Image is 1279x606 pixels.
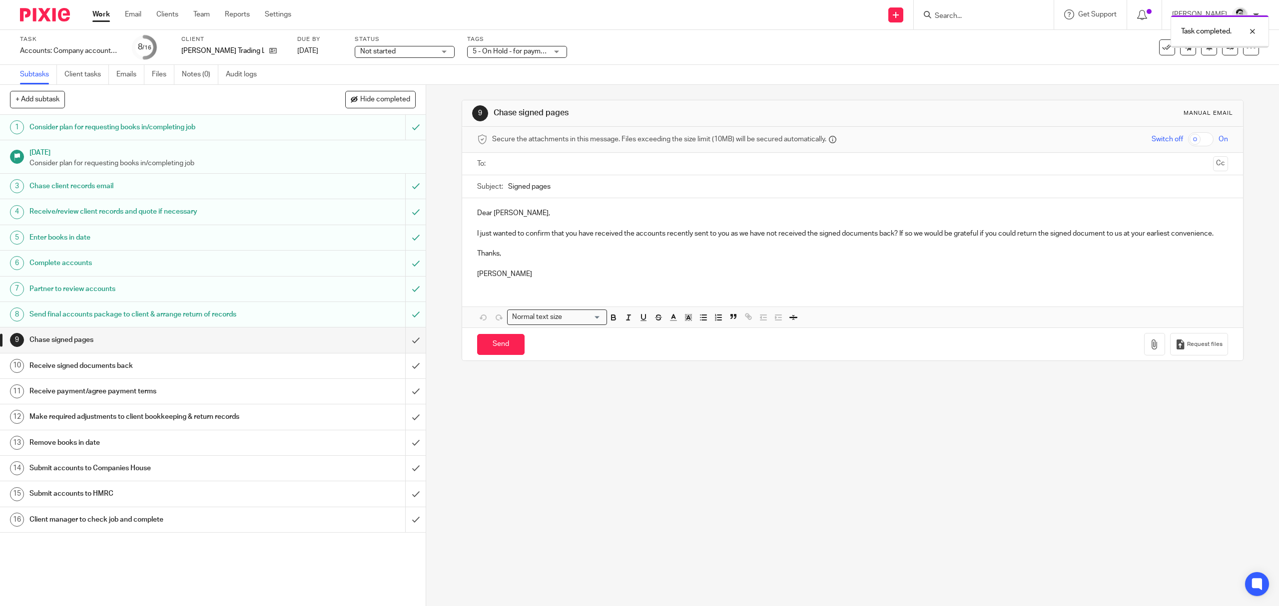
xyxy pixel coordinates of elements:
[29,409,273,424] h1: Make required adjustments to client bookkeeping & return records
[152,65,174,84] a: Files
[10,179,24,193] div: 3
[29,204,273,219] h1: Receive/review client records and quote if necessary
[355,35,455,43] label: Status
[10,461,24,475] div: 14
[565,312,601,322] input: Search for option
[10,436,24,450] div: 13
[29,461,273,476] h1: Submit accounts to Companies House
[1232,7,1248,23] img: Cam_2025.jpg
[477,269,1228,279] p: [PERSON_NAME]
[477,159,488,169] label: To:
[265,9,291,19] a: Settings
[181,35,285,43] label: Client
[10,231,24,245] div: 5
[10,91,65,108] button: + Add subtask
[20,65,57,84] a: Subtasks
[29,486,273,501] h1: Submit accounts to HMRC
[297,35,342,43] label: Due by
[10,384,24,398] div: 11
[10,282,24,296] div: 7
[29,512,273,527] h1: Client manager to check job and complete
[181,46,264,56] p: [PERSON_NAME] Trading Ltd
[10,256,24,270] div: 6
[1219,134,1228,144] span: On
[29,256,273,271] h1: Complete accounts
[467,35,567,43] label: Tags
[1181,26,1232,36] p: Task completed.
[1213,156,1228,171] button: Cc
[20,46,120,56] div: Accounts: Company accounts and tax return
[507,309,607,325] div: Search for option
[297,47,318,54] span: [DATE]
[360,96,410,104] span: Hide completed
[1184,109,1233,117] div: Manual email
[29,282,273,297] h1: Partner to review accounts
[472,105,488,121] div: 9
[510,312,564,322] span: Normal text size
[29,358,273,373] h1: Receive signed documents back
[477,229,1228,239] p: I just wanted to confirm that you have received the accounts recently sent to you as we have not ...
[10,120,24,134] div: 1
[138,41,151,53] div: 8
[125,9,141,19] a: Email
[29,230,273,245] h1: Enter books in date
[1170,333,1228,355] button: Request files
[492,134,826,144] span: Secure the attachments in this message. Files exceeding the size limit (10MB) will be secured aut...
[10,205,24,219] div: 4
[10,333,24,347] div: 9
[29,307,273,322] h1: Send final accounts package to client & arrange return of records
[29,435,273,450] h1: Remove books in date
[10,487,24,501] div: 15
[29,384,273,399] h1: Receive payment/agree payment terms
[29,158,416,168] p: Consider plan for requesting books in/completing job
[10,513,24,527] div: 16
[477,334,525,355] input: Send
[345,91,416,108] button: Hide completed
[10,307,24,321] div: 8
[20,35,120,43] label: Task
[29,120,273,135] h1: Consider plan for requesting books in/completing job
[20,8,70,21] img: Pixie
[92,9,110,19] a: Work
[225,9,250,19] a: Reports
[193,9,210,19] a: Team
[226,65,264,84] a: Audit logs
[10,410,24,424] div: 12
[360,48,396,55] span: Not started
[116,65,144,84] a: Emails
[64,65,109,84] a: Client tasks
[1187,340,1223,348] span: Request files
[10,359,24,373] div: 10
[29,145,416,158] h1: [DATE]
[477,249,1228,259] p: Thanks,
[29,179,273,194] h1: Chase client records email
[477,208,1228,218] p: Dear [PERSON_NAME],
[494,108,874,118] h1: Chase signed pages
[29,332,273,347] h1: Chase signed pages
[182,65,218,84] a: Notes (0)
[473,48,599,55] span: 5 - On Hold - for payment/client approval
[156,9,178,19] a: Clients
[1152,134,1183,144] span: Switch off
[477,182,503,192] label: Subject:
[142,45,151,50] small: /16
